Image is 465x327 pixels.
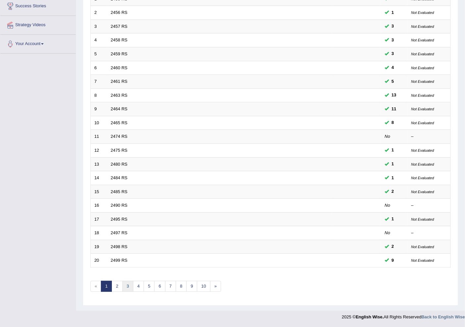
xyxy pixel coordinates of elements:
[111,10,128,15] a: 2456 RS
[91,88,107,102] td: 8
[411,148,434,152] small: Not Evaluated
[111,203,128,208] a: 2490 RS
[411,245,434,249] small: Not Evaluated
[91,171,107,185] td: 14
[389,50,397,57] span: You can still take this question
[111,258,128,263] a: 2499 RS
[389,106,399,113] span: You can still take this question
[356,315,384,320] strong: English Wise.
[111,175,128,180] a: 2484 RS
[389,119,397,126] span: You can still take this question
[389,147,397,154] span: You can still take this question
[411,66,434,70] small: Not Evaluated
[111,65,128,70] a: 2460 RS
[91,116,107,130] td: 10
[91,75,107,89] td: 7
[90,281,101,292] span: «
[111,24,128,29] a: 2457 RS
[411,176,434,180] small: Not Evaluated
[111,244,128,249] a: 2498 RS
[91,226,107,240] td: 18
[111,162,128,167] a: 2480 RS
[389,9,397,16] span: You can still take this question
[176,281,187,292] a: 8
[111,79,128,84] a: 2461 RS
[197,281,210,292] a: 10
[411,25,434,28] small: Not Evaluated
[389,64,397,71] span: You can still take this question
[0,35,76,51] a: Your Account
[91,6,107,20] td: 2
[385,203,391,208] em: No
[91,199,107,213] td: 16
[411,107,434,111] small: Not Evaluated
[389,175,397,182] span: You can still take this question
[91,102,107,116] td: 9
[154,281,165,292] a: 6
[389,257,397,264] span: You can still take this question
[111,51,128,56] a: 2459 RS
[411,134,447,140] div: –
[186,281,197,292] a: 9
[411,202,447,209] div: –
[411,121,434,125] small: Not Evaluated
[91,130,107,144] td: 11
[122,281,133,292] a: 3
[91,185,107,199] td: 15
[111,93,128,98] a: 2463 RS
[411,38,434,42] small: Not Evaluated
[111,120,128,125] a: 2465 RS
[112,281,122,292] a: 2
[411,80,434,83] small: Not Evaluated
[91,33,107,47] td: 4
[389,161,397,168] span: You can still take this question
[411,258,434,262] small: Not Evaluated
[411,11,434,15] small: Not Evaluated
[111,217,128,222] a: 2495 RS
[342,311,465,320] div: 2025 © All Rights Reserved
[111,106,128,111] a: 2464 RS
[389,92,399,99] span: You can still take this question
[411,52,434,56] small: Not Evaluated
[0,16,76,32] a: Strategy Videos
[101,281,112,292] a: 1
[411,93,434,97] small: Not Evaluated
[411,162,434,166] small: Not Evaluated
[210,281,221,292] a: »
[91,61,107,75] td: 6
[385,230,391,235] em: No
[389,37,397,44] span: You can still take this question
[111,189,128,194] a: 2485 RS
[389,78,397,85] span: You can still take this question
[389,243,397,250] span: You can still take this question
[411,190,434,194] small: Not Evaluated
[133,281,144,292] a: 4
[144,281,155,292] a: 5
[91,212,107,226] td: 17
[91,47,107,61] td: 5
[165,281,176,292] a: 7
[422,315,465,320] a: Back to English Wise
[91,157,107,171] td: 13
[111,230,128,235] a: 2497 RS
[91,20,107,33] td: 3
[111,148,128,153] a: 2475 RS
[91,143,107,157] td: 12
[389,216,397,223] span: You can still take this question
[91,240,107,254] td: 19
[91,254,107,268] td: 20
[389,188,397,195] span: You can still take this question
[411,230,447,236] div: –
[111,37,128,42] a: 2458 RS
[385,134,391,139] em: No
[411,217,434,221] small: Not Evaluated
[389,23,397,30] span: You can still take this question
[111,134,128,139] a: 2474 RS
